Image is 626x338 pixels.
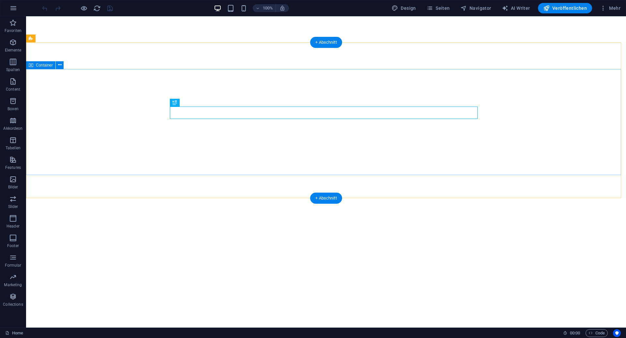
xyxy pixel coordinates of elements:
a: Klick, um Auswahl aufzuheben. Doppelklick öffnet Seitenverwaltung [5,329,23,337]
p: Bilder [8,184,18,190]
p: Akkordeon [3,126,22,131]
span: Mehr [600,5,620,11]
div: + Abschnitt [310,37,342,48]
button: Klicke hier, um den Vorschau-Modus zu verlassen [80,4,88,12]
p: Elemente [5,48,22,53]
span: Navigator [460,5,491,11]
h6: 100% [262,4,273,12]
button: reload [93,4,101,12]
button: Usercentrics [613,329,621,337]
span: 00 00 [570,329,580,337]
p: Footer [7,243,19,248]
p: Spalten [6,67,20,72]
p: Collections [3,302,23,307]
button: AI Writer [499,3,533,13]
button: Code [586,329,608,337]
span: : [574,331,575,335]
p: Tabellen [6,145,21,151]
span: Veröffentlichen [543,5,587,11]
button: 100% [253,4,276,12]
button: Design [389,3,419,13]
p: Header [7,224,20,229]
i: Seite neu laden [93,5,101,12]
div: Design (Strg+Alt+Y) [389,3,419,13]
span: AI Writer [502,5,530,11]
p: Boxen [7,106,19,111]
span: Code [589,329,605,337]
p: Slider [8,204,18,209]
button: Veröffentlichen [538,3,592,13]
div: + Abschnitt [310,193,342,204]
h6: Session-Zeit [563,329,580,337]
span: Seiten [426,5,450,11]
button: Mehr [597,3,623,13]
span: Design [392,5,416,11]
i: Bei Größenänderung Zoomstufe automatisch an das gewählte Gerät anpassen. [279,5,285,11]
p: Marketing [4,282,22,287]
button: Seiten [424,3,453,13]
p: Favoriten [5,28,22,33]
span: Container [36,63,53,67]
p: Content [6,87,20,92]
p: Formular [5,263,22,268]
p: Features [5,165,21,170]
button: Navigator [458,3,494,13]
